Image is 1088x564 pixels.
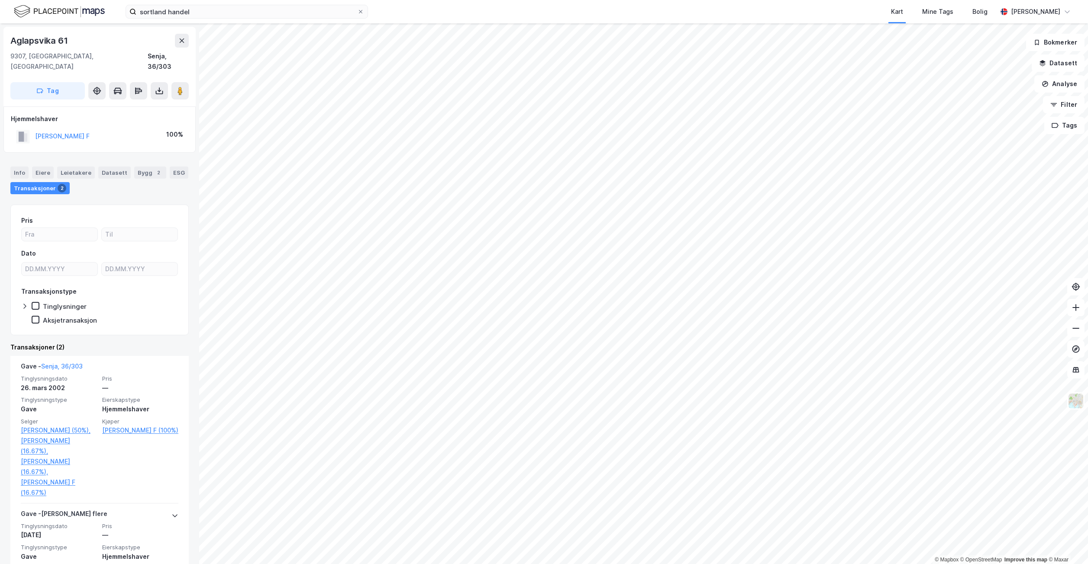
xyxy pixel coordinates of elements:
a: Improve this map [1004,557,1047,563]
div: ESG [170,167,188,179]
input: Til [102,228,178,241]
div: Gave [21,551,97,562]
div: Senja, 36/303 [148,51,189,72]
div: 2 [154,168,163,177]
span: Pris [102,522,178,530]
span: Tinglysningsdato [21,375,97,382]
input: DD.MM.YYYY [102,263,178,276]
span: Eierskapstype [102,544,178,551]
div: Dato [21,248,36,259]
button: Tags [1044,117,1085,134]
iframe: Chat Widget [1045,522,1088,564]
a: [PERSON_NAME] (16.67%), [21,456,97,477]
span: Kjøper [102,418,178,425]
button: Analyse [1034,75,1085,93]
div: Pris [21,215,33,226]
div: [PERSON_NAME] [1011,6,1060,17]
a: Mapbox [935,557,959,563]
a: [PERSON_NAME] (16.67%), [21,436,97,456]
img: Z [1068,393,1084,409]
div: Bolig [972,6,988,17]
div: Tinglysninger [43,302,87,311]
span: Tinglysningstype [21,396,97,404]
div: — [102,383,178,393]
div: Bygg [134,167,166,179]
a: [PERSON_NAME] F (16.67%) [21,477,97,498]
a: [PERSON_NAME] (50%), [21,425,97,436]
a: Senja, 36/303 [41,362,83,370]
span: Pris [102,375,178,382]
a: OpenStreetMap [960,557,1002,563]
div: Hjemmelshaver [11,114,188,124]
span: Tinglysningstype [21,544,97,551]
div: Info [10,167,29,179]
a: [PERSON_NAME] F (100%) [102,425,178,436]
button: Bokmerker [1026,34,1085,51]
input: Fra [22,228,97,241]
div: Transaksjoner [10,182,70,194]
img: logo.f888ab2527a4732fd821a326f86c7f29.svg [14,4,105,19]
div: Aglapsvika 61 [10,34,69,48]
div: Hjemmelshaver [102,404,178,414]
div: Eiere [32,167,54,179]
div: 9307, [GEOGRAPHIC_DATA], [GEOGRAPHIC_DATA] [10,51,148,72]
div: Leietakere [57,167,95,179]
input: Søk på adresse, matrikkel, gårdeiere, leietakere eller personer [136,5,357,18]
div: — [102,530,178,540]
div: Gave - [PERSON_NAME] flere [21,509,107,522]
div: 100% [166,129,183,140]
span: Tinglysningsdato [21,522,97,530]
div: Gave [21,404,97,414]
div: Kart [891,6,903,17]
button: Filter [1043,96,1085,113]
div: [DATE] [21,530,97,540]
span: Selger [21,418,97,425]
div: Mine Tags [922,6,953,17]
div: 2 [58,184,66,192]
div: Transaksjoner (2) [10,342,189,352]
div: Hjemmelshaver [102,551,178,562]
button: Datasett [1032,54,1085,72]
div: Gave - [21,361,83,375]
input: DD.MM.YYYY [22,263,97,276]
div: 26. mars 2002 [21,383,97,393]
button: Tag [10,82,85,99]
div: Datasett [98,167,131,179]
div: Transaksjonstype [21,286,77,297]
div: Aksjetransaksjon [43,316,97,324]
span: Eierskapstype [102,396,178,404]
